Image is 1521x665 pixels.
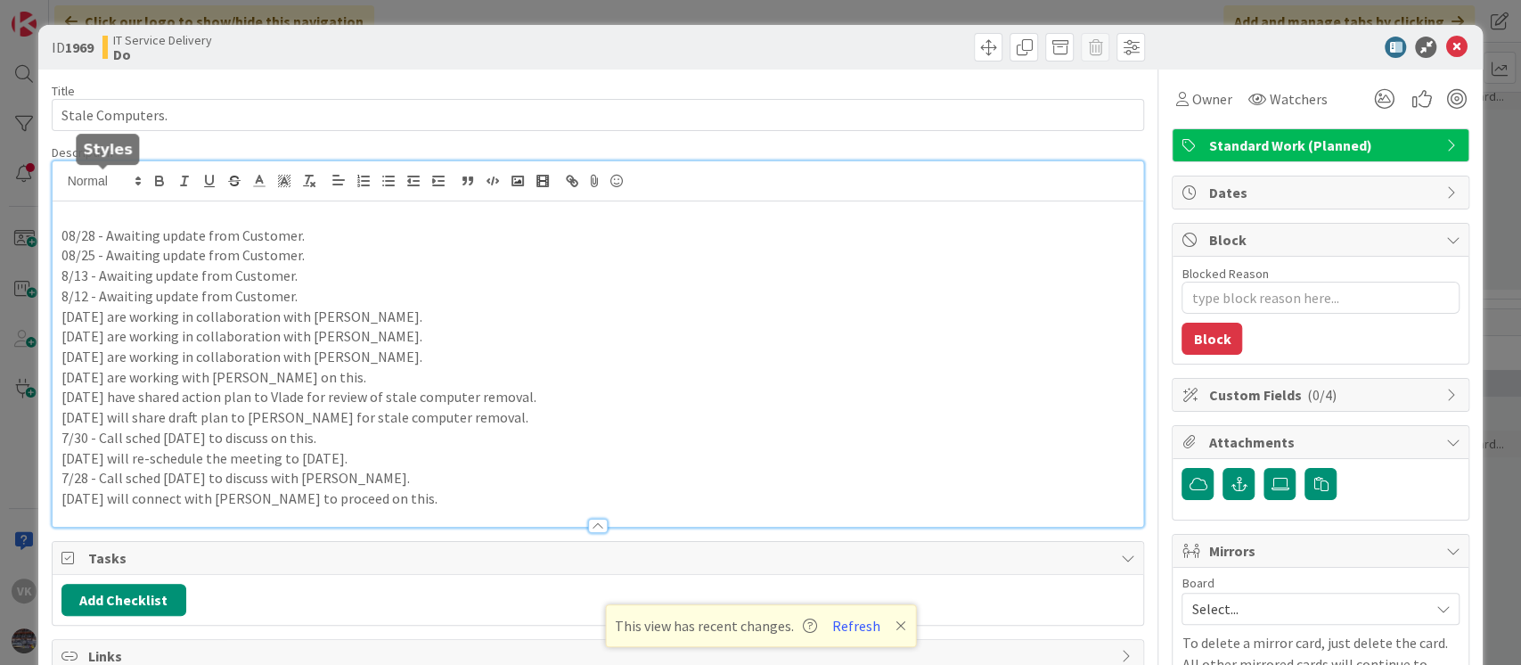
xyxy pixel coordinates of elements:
button: Add Checklist [61,584,186,616]
button: Refresh [826,614,887,637]
p: 7/30 - Call sched [DATE] to discuss on this. [61,428,1135,448]
span: IT Service Delivery [113,33,212,47]
span: ID [52,37,94,58]
p: [DATE] are working with [PERSON_NAME] on this. [61,367,1135,388]
p: [DATE] will re-schedule the meeting to [DATE]. [61,448,1135,469]
p: [DATE] are working in collaboration with [PERSON_NAME]. [61,347,1135,367]
label: Blocked Reason [1182,266,1268,282]
span: Mirrors [1208,540,1436,562]
span: Select... [1191,596,1419,621]
p: 8/13 - Awaiting update from Customer. [61,266,1135,286]
b: 1969 [65,38,94,56]
span: Block [1208,229,1436,250]
p: [DATE] are working in collaboration with [PERSON_NAME]. [61,326,1135,347]
input: type card name here... [52,99,1145,131]
button: Block [1182,323,1242,355]
p: [DATE] will share draft plan to [PERSON_NAME] for stale computer removal. [61,407,1135,428]
span: Watchers [1269,88,1327,110]
span: Custom Fields [1208,384,1436,406]
label: Title [52,83,75,99]
p: [DATE] have shared action plan to Vlade for review of stale computer removal. [61,387,1135,407]
p: 08/28 - Awaiting update from Customer. [61,226,1135,246]
p: [DATE] will connect with [PERSON_NAME] to proceed on this. [61,488,1135,509]
p: 08/25 - Awaiting update from Customer. [61,245,1135,266]
span: This view has recent changes. [615,615,817,636]
p: [DATE] are working in collaboration with [PERSON_NAME]. [61,307,1135,327]
b: Do [113,47,212,62]
p: 7/28 - Call sched [DATE] to discuss with [PERSON_NAME]. [61,468,1135,488]
span: Description [52,144,113,160]
span: Standard Work (Planned) [1208,135,1436,156]
span: ( 0/4 ) [1306,386,1336,404]
h5: Styles [83,141,132,158]
span: Board [1182,577,1214,589]
span: Attachments [1208,431,1436,453]
span: Tasks [88,547,1112,569]
p: 8/12 - Awaiting update from Customer. [61,286,1135,307]
span: Owner [1191,88,1231,110]
span: Dates [1208,182,1436,203]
